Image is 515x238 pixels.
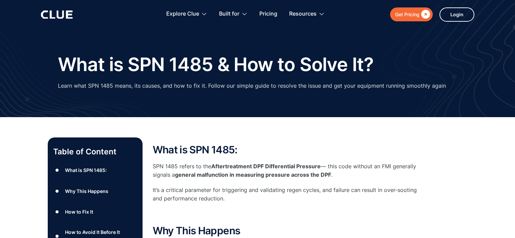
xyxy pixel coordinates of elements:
[390,7,433,21] a: Get Pricing
[289,3,325,25] div: Resources
[58,54,373,75] h1: What is SPN 1485 & How to Solve It?
[53,165,61,175] div: ●
[219,3,239,25] div: Built for
[153,144,424,155] h2: What is SPN 1485:
[439,7,474,22] a: Login
[53,207,61,217] div: ●
[259,3,277,25] a: Pricing
[153,225,424,236] h2: Why This Happens
[219,3,248,25] div: Built for
[53,146,137,157] p: Table of Content
[58,82,446,90] p: Learn what SPN 1485 means, its causes, and how to fix it. Follow our simple guide to resolve the ...
[53,186,61,196] div: ●
[53,207,137,217] a: ●How to Fix It
[175,171,331,178] strong: general malfunction in measuring pressure across the DPF
[166,3,207,25] div: Explore Clue
[153,162,424,179] p: SPN 1485 refers to the — this code without an FMI generally signals a .
[65,208,93,216] div: How to Fix It
[65,166,107,174] div: What is SPN 1485:
[211,163,321,170] strong: Aftertreatment DPF Differential Pressure
[289,3,317,25] div: Resources
[395,10,420,19] div: Get Pricing
[166,3,199,25] div: Explore Clue
[53,186,137,196] a: ●Why This Happens
[153,186,424,203] p: It’s a critical parameter for triggering and validating regen cycles, and failure can result in o...
[420,10,430,19] div: 
[65,187,108,195] div: Why This Happens
[153,210,424,218] p: ‍
[53,165,137,175] a: ●What is SPN 1485:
